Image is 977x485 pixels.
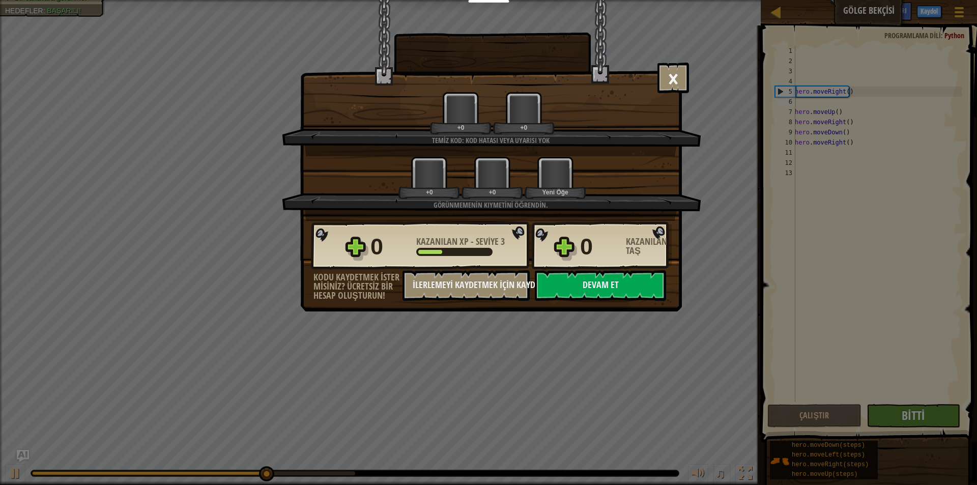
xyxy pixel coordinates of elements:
span: Kazanılan XP [416,235,471,248]
div: Kodu kaydetmek ister misiniz? Ücretsiz bir hesap oluşturun! [313,273,403,300]
div: +0 [400,188,458,196]
div: Yeni Öğe [527,188,584,196]
div: 0 [370,231,410,263]
div: +0 [432,124,490,131]
div: Kazanılan Taş [626,237,672,255]
div: Temiz kod: kod hatası veya uyarısı yok [330,135,651,146]
div: Görünmemenin kıymetini öğrendin. [330,200,651,210]
div: - [416,237,505,246]
span: 3 [501,235,505,248]
span: Seviye [474,235,501,248]
button: Devam et [535,270,666,301]
button: × [657,63,689,93]
div: 0 [580,231,620,263]
button: İlerlemeyi Kaydetmek için Kaydolun [403,270,530,301]
div: +0 [464,188,521,196]
div: +0 [495,124,553,131]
